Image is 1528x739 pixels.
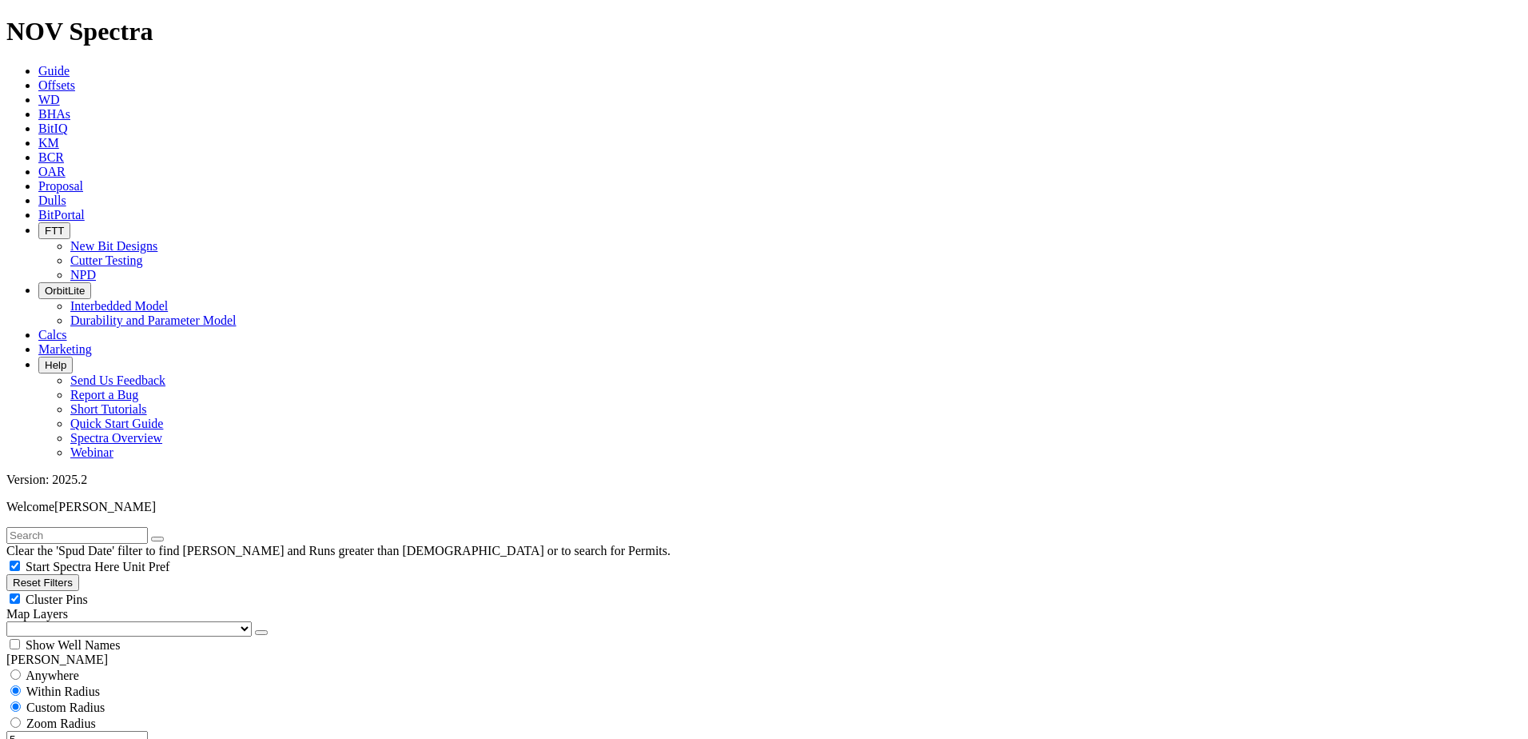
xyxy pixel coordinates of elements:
[70,388,138,401] a: Report a Bug
[6,527,148,544] input: Search
[38,222,70,239] button: FTT
[70,402,147,416] a: Short Tutorials
[38,93,60,106] a: WD
[38,328,67,342] a: Calcs
[38,208,85,222] a: BitPortal
[70,299,168,313] a: Interbedded Model
[26,560,119,573] span: Start Spectra Here
[26,593,88,606] span: Cluster Pins
[54,500,156,513] span: [PERSON_NAME]
[6,574,79,591] button: Reset Filters
[38,122,67,135] a: BitIQ
[70,417,163,430] a: Quick Start Guide
[122,560,169,573] span: Unit Pref
[6,607,68,621] span: Map Layers
[6,653,1522,667] div: [PERSON_NAME]
[70,314,237,327] a: Durability and Parameter Model
[38,165,66,178] a: OAR
[70,239,157,253] a: New Bit Designs
[70,254,143,267] a: Cutter Testing
[70,431,162,445] a: Spectra Overview
[6,473,1522,487] div: Version: 2025.2
[38,342,92,356] a: Marketing
[38,282,91,299] button: OrbitLite
[38,179,83,193] a: Proposal
[45,285,85,297] span: OrbitLite
[26,638,120,652] span: Show Well Names
[6,544,670,557] span: Clear the 'Spud Date' filter to find [PERSON_NAME] and Runs greater than [DEMOGRAPHIC_DATA] or to...
[70,373,165,387] a: Send Us Feedback
[38,357,73,373] button: Help
[38,78,75,92] a: Offsets
[38,107,70,121] a: BHAs
[38,194,66,207] a: Dulls
[70,445,113,459] a: Webinar
[38,136,59,150] a: KM
[70,268,96,282] a: NPD
[26,717,96,730] span: Zoom Radius
[26,669,79,682] span: Anywhere
[26,701,105,714] span: Custom Radius
[45,225,64,237] span: FTT
[6,17,1522,46] h1: NOV Spectra
[26,685,100,698] span: Within Radius
[38,64,70,78] a: Guide
[38,150,64,164] a: BCR
[10,561,20,571] input: Start Spectra Here
[6,500,1522,514] p: Welcome
[45,359,66,371] span: Help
